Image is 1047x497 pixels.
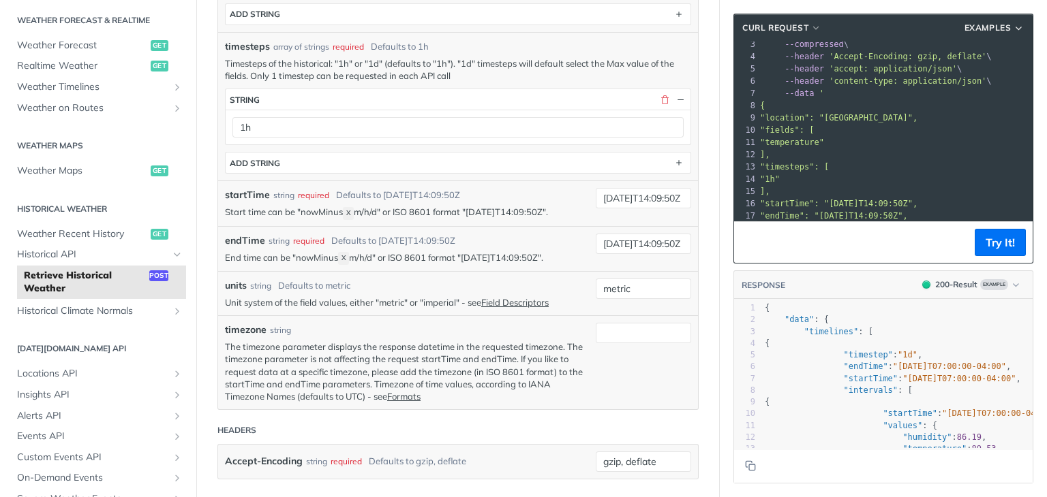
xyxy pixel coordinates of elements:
[760,125,814,135] span: "fields": [
[975,229,1026,256] button: Try It!
[17,471,168,485] span: On-Demand Events
[760,113,917,123] span: "location": "[GEOGRAPHIC_DATA]",
[819,89,824,98] span: '
[734,136,757,148] div: 11
[306,451,327,471] div: string
[17,409,168,423] span: Alerts API
[734,408,755,419] div: 10
[844,350,893,359] span: "timestep"
[151,165,168,176] span: get
[230,95,260,105] div: string
[734,443,755,455] div: 13
[760,101,765,110] span: {
[346,208,351,218] span: X
[10,14,186,27] h2: Weather Forecast & realtime
[333,41,364,53] div: required
[760,64,962,74] span: \
[765,397,770,406] span: {
[760,162,829,172] span: "timesteps": [
[922,280,930,289] span: 200
[902,374,1016,383] span: "[DATE]T07:00:00-04:00"
[765,432,986,442] span: : ,
[151,229,168,240] span: get
[829,76,986,86] span: 'content-type: application/json'
[250,280,271,292] div: string
[10,77,186,97] a: Weather TimelinesShow subpages for Weather Timelines
[760,199,917,208] span: "startTime": "[DATE]T14:09:50Z",
[10,447,186,468] a: Custom Events APIShow subpages for Custom Events API
[760,211,908,221] span: "endTime": "[DATE]T14:09:50Z",
[765,303,770,312] span: {
[760,76,992,86] span: \
[172,431,183,442] button: Show subpages for Events API
[734,361,755,372] div: 6
[734,338,755,349] div: 4
[902,444,967,453] span: "temperature"
[734,185,757,197] div: 15
[331,234,455,248] div: Defaults to [DATE]T14:09:50Z
[371,40,429,54] div: Defaults to 1h
[734,302,755,314] div: 1
[270,324,291,336] div: string
[225,234,265,248] label: endTime
[17,39,147,52] span: Weather Forecast
[734,420,755,432] div: 11
[10,35,186,56] a: Weather Forecastget
[225,340,589,402] p: The timezone parameter displays the response datetime in the requested timezone. The timezone par...
[765,362,1011,371] span: : ,
[10,342,186,355] h2: [DATE][DOMAIN_NAME] API
[17,227,147,241] span: Weather Recent History
[273,189,294,202] div: string
[10,224,186,244] a: Weather Recent Historyget
[734,349,755,361] div: 5
[172,389,183,400] button: Show subpages for Insights API
[734,161,757,173] div: 13
[734,396,755,408] div: 9
[17,164,147,178] span: Weather Maps
[172,452,183,463] button: Show subpages for Custom Events API
[734,99,757,112] div: 8
[760,138,824,147] span: "temperature"
[734,124,757,136] div: 10
[960,21,1029,35] button: Examples
[734,373,755,385] div: 7
[10,406,186,426] a: Alerts APIShow subpages for Alerts API
[734,38,757,50] div: 3
[225,278,247,293] label: units
[734,326,755,338] div: 3
[785,52,824,61] span: --header
[734,148,757,161] div: 12
[172,249,183,260] button: Hide subpages for Historical API
[674,93,686,106] button: Hide
[829,52,986,61] span: 'Accept-Encoding: gzip, deflate'
[342,254,346,263] span: X
[226,89,691,110] button: string
[172,411,183,421] button: Show subpages for Alerts API
[965,22,1012,34] span: Examples
[893,362,1006,371] span: "[DATE]T07:00:00-04:00"
[269,235,290,247] div: string
[741,232,760,253] button: Copy to clipboard
[883,408,937,418] span: "startTime"
[844,362,888,371] span: "endTime"
[915,278,1026,291] button: 200200-ResultExample
[225,451,303,471] label: Accept-Encoding
[10,140,186,152] h2: Weather Maps
[971,444,996,453] span: 89.53
[10,426,186,447] a: Events APIShow subpages for Events API
[785,39,844,49] span: --compressed
[293,235,324,247] div: required
[844,374,898,383] span: "startTime"
[765,385,913,395] span: : [
[734,63,757,75] div: 5
[980,279,1008,290] span: Example
[273,41,329,53] div: array of strings
[10,98,186,118] a: Weather on RoutesShow subpages for Weather on Routes
[17,248,168,261] span: Historical API
[10,244,186,265] a: Historical APIHide subpages for Historical API
[151,61,168,71] span: get
[760,174,780,184] span: "1h"
[898,350,917,359] span: "1d"
[765,338,770,348] span: {
[225,296,589,308] p: Unit system of the field values, either "metric" or "imperial" - see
